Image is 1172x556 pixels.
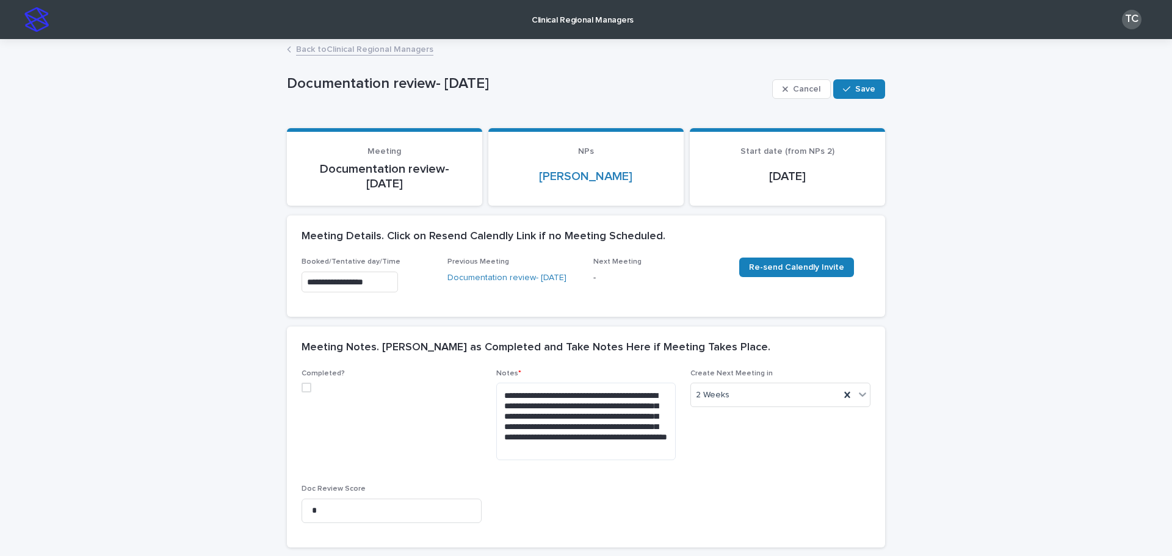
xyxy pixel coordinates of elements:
a: [PERSON_NAME] [539,169,632,184]
span: Cancel [793,85,820,93]
span: Save [855,85,875,93]
span: Next Meeting [593,258,642,265]
span: Meeting [367,147,401,156]
p: Documentation review- [DATE] [302,162,468,191]
span: Completed? [302,370,345,377]
a: Documentation review- [DATE] [447,272,566,284]
a: Re-send Calendly Invite [739,258,854,277]
h2: Meeting Details. Click on Resend Calendly Link if no Meeting Scheduled. [302,230,665,244]
span: Previous Meeting [447,258,509,265]
a: Back toClinical Regional Managers [296,42,433,56]
span: Notes [496,370,521,377]
img: stacker-logo-s-only.png [24,7,49,32]
button: Cancel [772,79,831,99]
p: Documentation review- [DATE] [287,75,767,93]
span: 2 Weeks [696,389,729,402]
p: - [593,272,725,284]
div: TC [1122,10,1141,29]
button: Save [833,79,885,99]
span: Re-send Calendly Invite [749,263,844,272]
span: Create Next Meeting in [690,370,773,377]
span: Start date (from NPs 2) [740,147,834,156]
p: [DATE] [704,169,870,184]
span: Booked/Tentative day/Time [302,258,400,265]
span: NPs [578,147,594,156]
span: Doc Review Score [302,485,366,493]
h2: Meeting Notes. [PERSON_NAME] as Completed and Take Notes Here if Meeting Takes Place. [302,341,770,355]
